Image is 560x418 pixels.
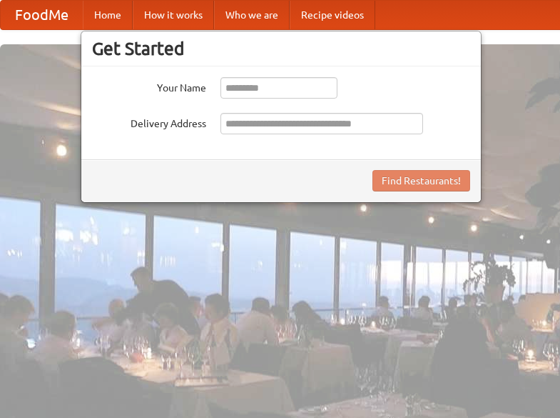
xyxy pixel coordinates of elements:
[372,170,470,191] button: Find Restaurants!
[290,1,375,29] a: Recipe videos
[92,113,206,131] label: Delivery Address
[214,1,290,29] a: Who we are
[83,1,133,29] a: Home
[1,1,83,29] a: FoodMe
[92,77,206,95] label: Your Name
[133,1,214,29] a: How it works
[92,38,470,59] h3: Get Started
